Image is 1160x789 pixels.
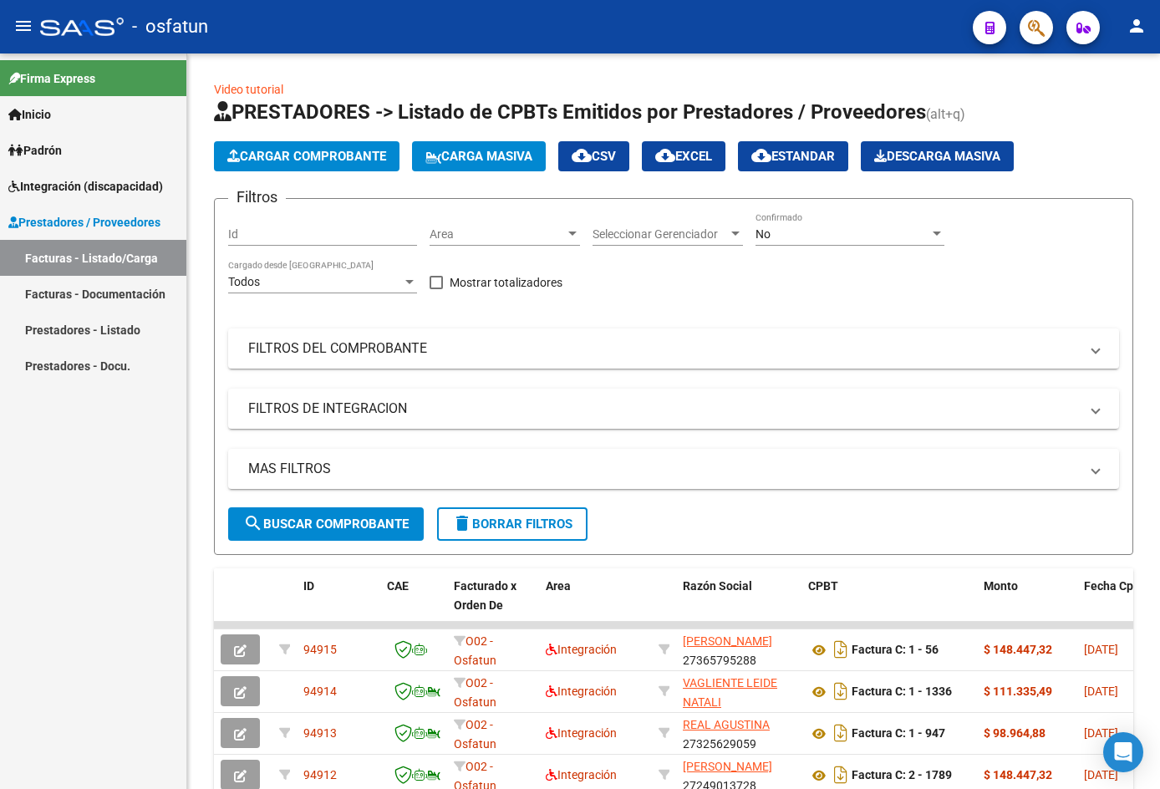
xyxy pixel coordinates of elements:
mat-expansion-panel-header: MAS FILTROS [228,449,1119,489]
i: Descargar documento [830,761,852,788]
span: Area [546,579,571,593]
datatable-header-cell: Monto [977,568,1077,642]
span: CSV [572,149,616,164]
span: Cargar Comprobante [227,149,386,164]
datatable-header-cell: Facturado x Orden De [447,568,539,642]
span: Padrón [8,141,62,160]
span: Estandar [751,149,835,164]
datatable-header-cell: Area [539,568,652,642]
span: Seleccionar Gerenciador [593,227,728,242]
h3: Filtros [228,186,286,209]
span: O02 - Osfatun Propio [454,718,496,770]
strong: $ 111.335,49 [984,685,1052,698]
span: [PERSON_NAME] [683,634,772,648]
span: Area [430,227,565,242]
span: Integración [546,726,617,740]
span: Integración [546,685,617,698]
span: Facturado x Orden De [454,579,516,612]
span: Integración [546,643,617,656]
mat-panel-title: FILTROS DE INTEGRACION [248,400,1079,418]
span: EXCEL [655,149,712,164]
span: - osfatun [132,8,208,45]
strong: Factura C: 1 - 56 [852,644,939,657]
span: ID [303,579,314,593]
span: Integración (discapacidad) [8,177,163,196]
span: 94915 [303,643,337,656]
mat-panel-title: MAS FILTROS [248,460,1079,478]
button: Estandar [738,141,848,171]
button: Borrar Filtros [437,507,588,541]
a: Video tutorial [214,83,283,96]
div: 27367058515 [683,674,795,709]
i: Descargar documento [830,678,852,705]
button: Carga Masiva [412,141,546,171]
span: [DATE] [1084,726,1118,740]
span: O02 - Osfatun Propio [454,634,496,686]
button: Buscar Comprobante [228,507,424,541]
span: CAE [387,579,409,593]
div: Open Intercom Messenger [1103,732,1143,772]
i: Descargar documento [830,720,852,746]
mat-icon: cloud_download [572,145,592,165]
span: Prestadores / Proveedores [8,213,160,232]
strong: $ 148.447,32 [984,768,1052,781]
span: Carga Masiva [425,149,532,164]
span: Buscar Comprobante [243,517,409,532]
strong: Factura C: 1 - 947 [852,727,945,741]
datatable-header-cell: CAE [380,568,447,642]
span: Razón Social [683,579,752,593]
strong: $ 148.447,32 [984,643,1052,656]
div: 27365795288 [683,632,795,667]
button: CSV [558,141,629,171]
span: PRESTADORES -> Listado de CPBTs Emitidos por Prestadores / Proveedores [214,100,926,124]
i: Descargar documento [830,636,852,663]
span: 94912 [303,768,337,781]
span: CPBT [808,579,838,593]
span: Firma Express [8,69,95,88]
datatable-header-cell: ID [297,568,380,642]
span: [PERSON_NAME] [683,760,772,773]
span: Inicio [8,105,51,124]
span: (alt+q) [926,106,965,122]
span: [DATE] [1084,768,1118,781]
span: Borrar Filtros [452,517,572,532]
mat-expansion-panel-header: FILTROS DEL COMPROBANTE [228,328,1119,369]
strong: $ 98.964,88 [984,726,1046,740]
button: EXCEL [642,141,725,171]
datatable-header-cell: CPBT [801,568,977,642]
span: REAL AGUSTINA [683,718,770,731]
span: [DATE] [1084,643,1118,656]
span: Descarga Masiva [874,149,1000,164]
mat-icon: cloud_download [655,145,675,165]
span: Mostrar totalizadores [450,272,562,293]
datatable-header-cell: Fecha Cpbt [1077,568,1152,642]
strong: Factura C: 2 - 1789 [852,769,952,782]
span: 94913 [303,726,337,740]
span: No [756,227,771,241]
div: 27325629059 [683,715,795,751]
mat-icon: menu [13,16,33,36]
mat-icon: cloud_download [751,145,771,165]
span: Todos [228,275,260,288]
mat-panel-title: FILTROS DEL COMPROBANTE [248,339,1079,358]
strong: Factura C: 1 - 1336 [852,685,952,699]
span: Fecha Cpbt [1084,579,1144,593]
datatable-header-cell: Razón Social [676,568,801,642]
span: O02 - Osfatun Propio [454,676,496,728]
span: VAGLIENTE LEIDE NATALI [683,676,777,709]
mat-icon: delete [452,513,472,533]
button: Descarga Masiva [861,141,1014,171]
span: 94914 [303,685,337,698]
mat-icon: search [243,513,263,533]
app-download-masive: Descarga masiva de comprobantes (adjuntos) [861,141,1014,171]
span: Integración [546,768,617,781]
mat-icon: person [1127,16,1147,36]
span: Monto [984,579,1018,593]
mat-expansion-panel-header: FILTROS DE INTEGRACION [228,389,1119,429]
span: [DATE] [1084,685,1118,698]
button: Cargar Comprobante [214,141,399,171]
